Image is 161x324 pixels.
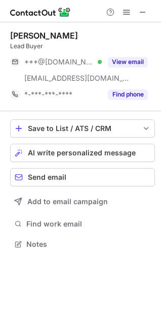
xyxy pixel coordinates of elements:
button: AI write personalized message [10,144,155,162]
button: Reveal Button [108,57,148,67]
span: Find work email [26,219,151,229]
button: Add to email campaign [10,192,155,211]
span: AI write personalized message [28,149,136,157]
button: save-profile-one-click [10,119,155,138]
span: Notes [26,240,151,249]
div: [PERSON_NAME] [10,30,78,41]
span: [EMAIL_ADDRESS][DOMAIN_NAME] [24,74,130,83]
span: Send email [28,173,66,181]
div: Save to List / ATS / CRM [28,124,137,133]
button: Find work email [10,217,155,231]
span: ***@[DOMAIN_NAME] [24,57,94,67]
img: ContactOut v5.3.10 [10,6,71,18]
span: Add to email campaign [27,198,108,206]
div: Lead Buyer [10,42,155,51]
button: Notes [10,237,155,251]
button: Reveal Button [108,89,148,100]
button: Send email [10,168,155,186]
